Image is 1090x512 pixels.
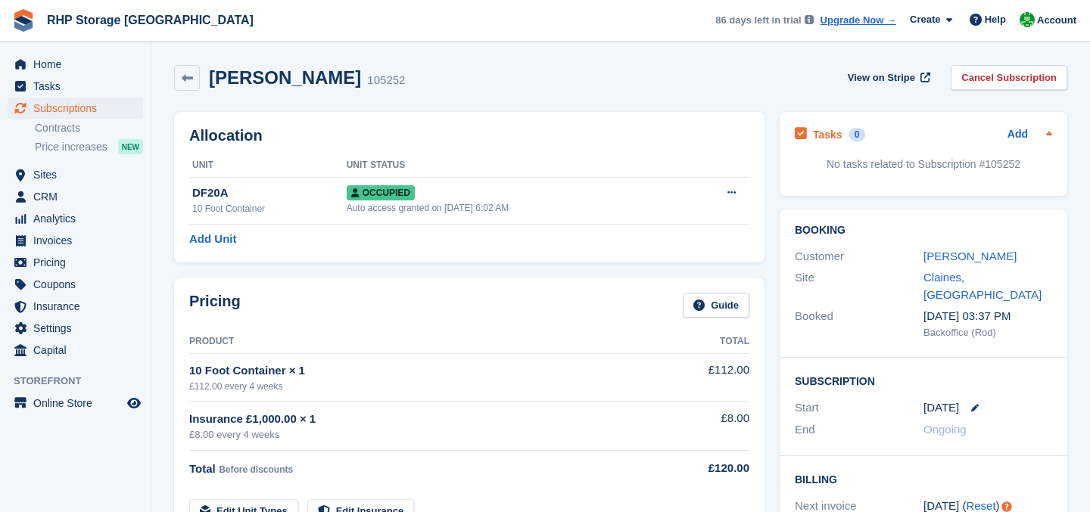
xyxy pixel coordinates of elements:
span: Subscriptions [33,98,124,119]
a: Preview store [125,394,143,412]
td: £8.00 [663,402,749,451]
span: Invoices [33,230,124,251]
span: Account [1037,13,1076,28]
th: Product [189,330,663,354]
a: Add [1007,126,1028,144]
a: Price increases NEW [35,138,143,155]
span: Before discounts [219,464,293,475]
div: £120.00 [663,460,749,477]
div: Customer [795,248,923,265]
div: 0 [849,128,866,141]
span: Total [189,462,216,475]
a: [PERSON_NAME] [923,250,1017,262]
span: Tasks [33,76,124,97]
div: Start [795,399,923,417]
span: CRM [33,186,124,207]
a: menu [8,230,143,251]
div: Booked [795,308,923,340]
a: Upgrade Now → [821,13,896,28]
a: Cancel Subscription [951,65,1067,90]
a: menu [8,340,143,361]
div: Site [795,269,923,303]
a: menu [8,318,143,339]
a: menu [8,76,143,97]
a: Contracts [35,121,143,135]
a: menu [8,186,143,207]
a: menu [8,208,143,229]
span: Coupons [33,274,124,295]
th: Total [663,330,749,354]
div: Auto access granted on [DATE] 6:02 AM [347,201,684,215]
a: menu [8,54,143,75]
h2: [PERSON_NAME] [209,67,361,88]
h2: Allocation [189,127,749,144]
div: [DATE] 03:37 PM [923,308,1052,325]
span: Ongoing [923,423,967,436]
a: menu [8,296,143,317]
span: View on Stripe [848,70,915,85]
div: £112.00 every 4 weeks [189,380,663,393]
th: Unit Status [347,154,684,178]
a: Claines, [GEOGRAPHIC_DATA] [923,271,1042,301]
img: Rod [1020,12,1035,27]
h2: Billing [795,471,1052,486]
div: NEW [118,139,143,154]
span: Home [33,54,124,75]
div: DF20A [192,185,347,202]
span: Sites [33,164,124,185]
span: Help [985,12,1006,27]
img: stora-icon-8386f47178a22dfd0bd8f6a31ec36ba5ce8667c1dd55bd0f319d3a0aa187defe.svg [12,9,35,32]
div: Insurance £1,000.00 × 1 [189,411,663,428]
h2: Tasks [813,128,842,141]
div: Backoffice (Rod) [923,325,1052,340]
a: Add Unit [189,231,236,248]
span: Insurance [33,296,124,317]
a: View on Stripe [842,65,933,90]
h2: Pricing [189,293,241,318]
div: £8.00 every 4 weeks [189,427,663,442]
h2: Subscription [795,373,1052,388]
span: Settings [33,318,124,339]
a: menu [8,164,143,185]
a: menu [8,393,143,414]
span: Online Store [33,393,124,414]
a: Reset [966,499,995,512]
a: Guide [683,293,749,318]
div: 105252 [367,72,405,89]
th: Unit [189,154,347,178]
a: menu [8,252,143,273]
span: Price increases [35,140,107,154]
span: 86 days left in trial [715,13,801,28]
span: Occupied [347,185,415,200]
div: 10 Foot Container [192,202,347,216]
span: Analytics [33,208,124,229]
h2: Booking [795,225,1052,237]
time: 2025-09-19 23:00:00 UTC [923,399,959,417]
div: End [795,421,923,439]
td: £112.00 [663,353,749,401]
div: 10 Foot Container × 1 [189,362,663,380]
span: Storefront [14,374,151,389]
img: icon-info-grey-7440780725fd019a000dd9b08b2336e03edf1995a4989e88bcd33f0948082b44.svg [805,15,814,24]
a: menu [8,274,143,295]
span: Capital [33,340,124,361]
span: Create [910,12,940,27]
p: No tasks related to Subscription #105252 [795,157,1052,172]
a: menu [8,98,143,119]
a: RHP Storage [GEOGRAPHIC_DATA] [41,8,260,33]
span: Pricing [33,252,124,273]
